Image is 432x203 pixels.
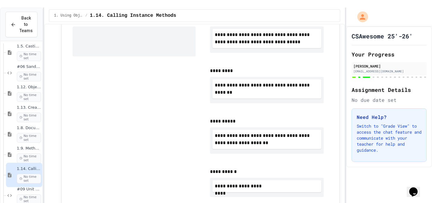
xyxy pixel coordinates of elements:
span: 1.14. Calling Instance Methods [90,12,176,19]
span: 1.9. Method Signatures [17,146,41,151]
span: #06 Sandbox [17,64,41,69]
div: My Account [351,10,370,24]
span: 1.12. Objects - Instances of Classes [17,85,41,90]
span: 1.5. Casting and Ranges of Values [17,44,41,49]
span: No time set [17,92,41,102]
span: / [85,13,87,18]
span: 1.13. Creating and Initializing Objects: Constructors [17,105,41,110]
span: No time set [17,113,41,122]
button: Back to Teams [5,12,37,37]
span: No time set [17,133,41,143]
p: Switch to "Grade View" to access the chat feature and communicate with your teacher for help and ... [357,123,421,153]
div: No due date set [352,96,427,104]
span: #09 Unit 1 ProjectB [17,187,41,192]
div: [PERSON_NAME] [353,63,425,69]
span: No time set [17,51,41,61]
h3: Need Help? [357,114,421,121]
span: No time set [17,72,41,81]
h2: Your Progress [352,50,427,59]
iframe: chat widget [407,179,426,197]
h1: CSAwesome 25'-26' [352,32,413,40]
span: 1.14. Calling Instance Methods [17,166,41,171]
div: [EMAIL_ADDRESS][DOMAIN_NAME] [353,69,425,74]
span: 1.8. Documentation with Comments and Preconditions [17,126,41,131]
span: 1. Using Objects and Methods [54,13,83,18]
h2: Assignment Details [352,86,427,94]
span: No time set [17,153,41,163]
span: No time set [17,174,41,183]
span: Back to Teams [19,15,33,34]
